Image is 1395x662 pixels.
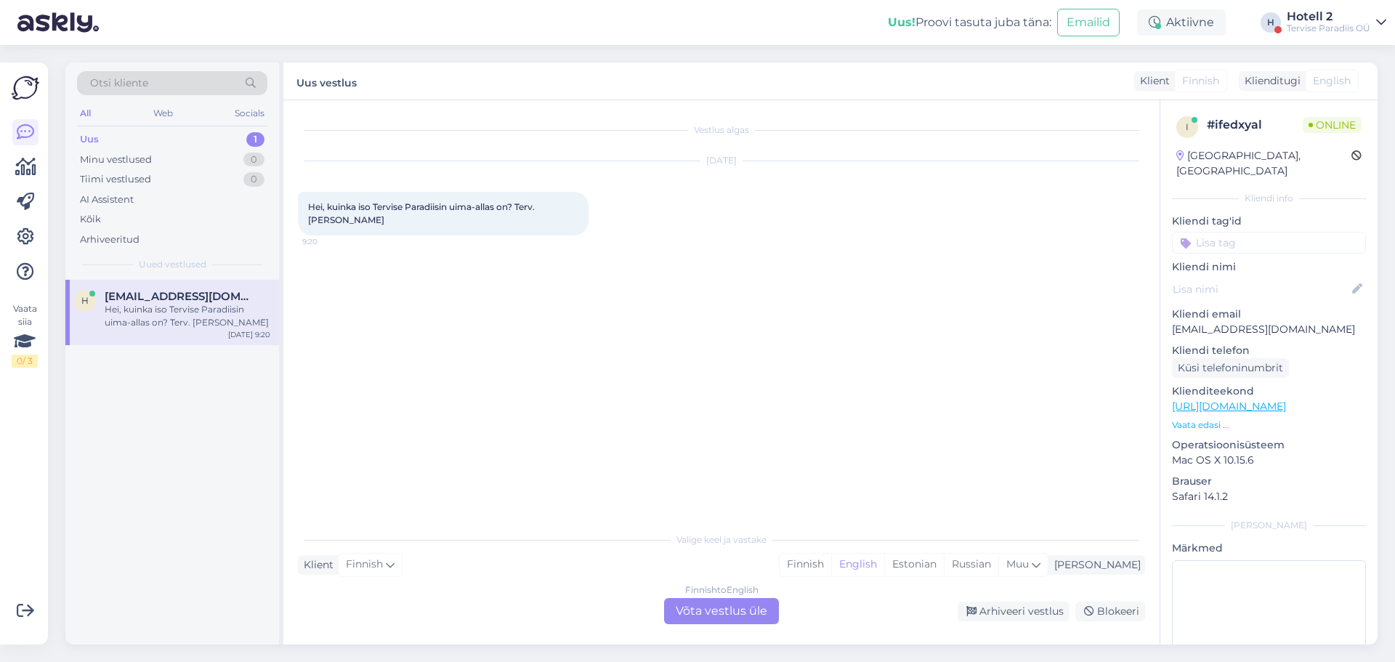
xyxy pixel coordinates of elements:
[1207,116,1303,134] div: # ifedxyal
[246,132,264,147] div: 1
[243,153,264,167] div: 0
[1172,307,1366,322] p: Kliendi email
[150,104,176,123] div: Web
[944,554,998,576] div: Russian
[1287,11,1370,23] div: Hotell 2
[1057,9,1120,36] button: Emailid
[1172,259,1366,275] p: Kliendi nimi
[308,201,537,225] span: Hei, kuinka iso Tervise Paradiisin uima-allas on? Terv. [PERSON_NAME]
[298,124,1145,137] div: Vestlus algas
[1172,419,1366,432] p: Vaata edasi ...
[1075,602,1145,621] div: Blokeeri
[139,258,206,271] span: Uued vestlused
[1313,73,1351,89] span: English
[1172,437,1366,453] p: Operatsioonisüsteem
[80,132,99,147] div: Uus
[1048,557,1141,573] div: [PERSON_NAME]
[1172,474,1366,489] p: Brauser
[105,303,270,329] div: Hei, kuinka iso Tervise Paradiisin uima-allas on? Terv. [PERSON_NAME]
[80,172,151,187] div: Tiimi vestlused
[80,153,152,167] div: Minu vestlused
[1176,148,1351,179] div: [GEOGRAPHIC_DATA], [GEOGRAPHIC_DATA]
[228,329,270,340] div: [DATE] 9:20
[80,193,134,207] div: AI Assistent
[1172,214,1366,229] p: Kliendi tag'id
[77,104,94,123] div: All
[1261,12,1281,33] div: H
[1172,322,1366,337] p: [EMAIL_ADDRESS][DOMAIN_NAME]
[780,554,831,576] div: Finnish
[1186,121,1189,132] span: i
[232,104,267,123] div: Socials
[1006,557,1029,570] span: Muu
[296,71,357,91] label: Uus vestlus
[1287,23,1370,34] div: Tervise Paradiis OÜ
[1287,11,1386,34] a: Hotell 2Tervise Paradiis OÜ
[12,302,38,368] div: Vaata siia
[80,212,101,227] div: Kõik
[958,602,1069,621] div: Arhiveeri vestlus
[884,554,944,576] div: Estonian
[298,533,1145,546] div: Valige keel ja vastake
[1303,117,1362,133] span: Online
[1172,192,1366,205] div: Kliendi info
[90,76,148,91] span: Otsi kliente
[831,554,884,576] div: English
[1137,9,1226,36] div: Aktiivne
[888,15,915,29] b: Uus!
[1172,400,1286,413] a: [URL][DOMAIN_NAME]
[1182,73,1219,89] span: Finnish
[1172,232,1366,254] input: Lisa tag
[12,74,39,102] img: Askly Logo
[1172,343,1366,358] p: Kliendi telefon
[302,236,357,247] span: 9:20
[81,295,89,306] span: h
[298,557,333,573] div: Klient
[685,584,759,597] div: Finnish to English
[1172,519,1366,532] div: [PERSON_NAME]
[80,233,139,247] div: Arhiveeritud
[1172,358,1289,378] div: Küsi telefoninumbrit
[1172,384,1366,399] p: Klienditeekond
[105,290,256,303] span: hannele.lautiola@gmail.com
[12,355,38,368] div: 0 / 3
[1172,489,1366,504] p: Safari 14.1.2
[243,172,264,187] div: 0
[1173,281,1349,297] input: Lisa nimi
[1172,541,1366,556] p: Märkmed
[888,14,1051,31] div: Proovi tasuta juba täna:
[1172,453,1366,468] p: Mac OS X 10.15.6
[1134,73,1170,89] div: Klient
[664,598,779,624] div: Võta vestlus üle
[346,557,383,573] span: Finnish
[1239,73,1301,89] div: Klienditugi
[298,154,1145,167] div: [DATE]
